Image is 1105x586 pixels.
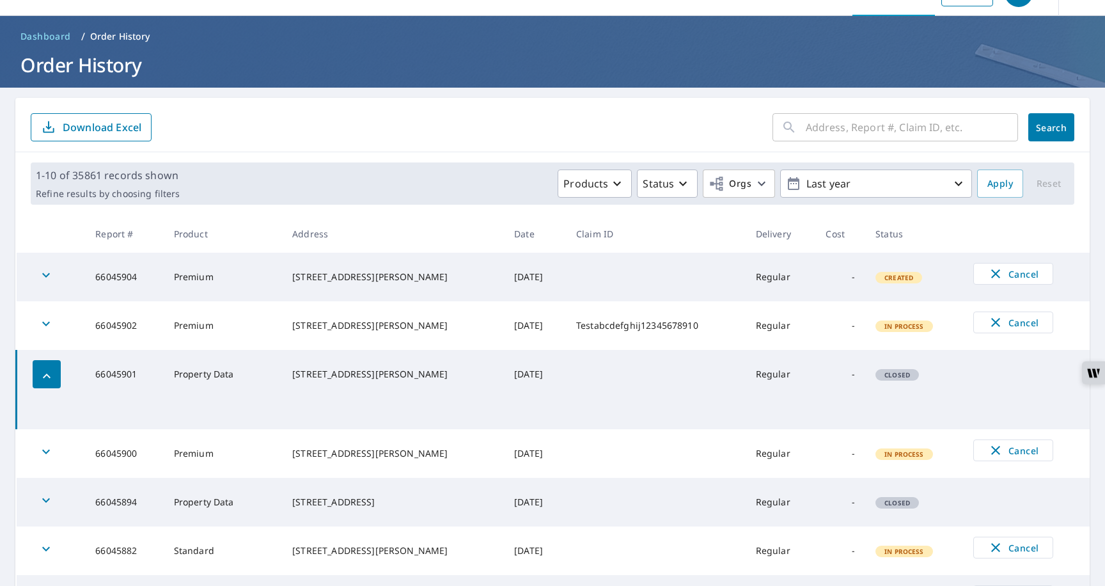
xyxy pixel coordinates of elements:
[292,447,494,460] div: [STREET_ADDRESS][PERSON_NAME]
[643,176,674,191] p: Status
[85,478,163,527] td: 66045894
[746,215,816,253] th: Delivery
[504,253,566,301] td: [DATE]
[504,478,566,527] td: [DATE]
[865,215,963,253] th: Status
[1038,122,1064,134] span: Search
[31,113,152,141] button: Download Excel
[746,350,816,399] td: Regular
[801,173,951,195] p: Last year
[877,322,932,331] span: In Process
[85,215,163,253] th: Report #
[85,253,163,301] td: 66045904
[780,170,972,198] button: Last year
[566,301,746,350] td: Testabcdefghij12345678910
[504,429,566,478] td: [DATE]
[987,266,1040,281] span: Cancel
[90,30,150,43] p: Order History
[282,215,504,253] th: Address
[746,301,816,350] td: Regular
[877,370,918,379] span: Closed
[504,350,566,399] td: [DATE]
[877,547,932,556] span: In Process
[164,253,283,301] td: Premium
[292,271,494,283] div: [STREET_ADDRESS][PERSON_NAME]
[15,26,76,47] a: Dashboard
[746,527,816,575] td: Regular
[987,540,1040,555] span: Cancel
[20,30,71,43] span: Dashboard
[292,319,494,332] div: [STREET_ADDRESS][PERSON_NAME]
[164,350,283,399] td: Property Data
[164,478,283,527] td: Property Data
[987,176,1013,192] span: Apply
[558,170,632,198] button: Products
[504,301,566,350] td: [DATE]
[36,188,180,200] p: Refine results by choosing filters
[806,109,1018,145] input: Address, Report #, Claim ID, etc.
[815,350,865,399] td: -
[746,253,816,301] td: Regular
[63,120,141,134] p: Download Excel
[164,429,283,478] td: Premium
[973,312,1053,333] button: Cancel
[292,368,494,381] div: [STREET_ADDRESS][PERSON_NAME]
[164,215,283,253] th: Product
[164,527,283,575] td: Standard
[563,176,608,191] p: Products
[85,350,163,399] td: 66045901
[292,496,494,509] div: [STREET_ADDRESS]
[877,498,918,507] span: Closed
[36,168,180,183] p: 1-10 of 35861 records shown
[637,170,698,198] button: Status
[504,527,566,575] td: [DATE]
[703,170,775,198] button: Orgs
[987,315,1040,330] span: Cancel
[1028,113,1074,141] button: Search
[973,263,1053,285] button: Cancel
[815,301,865,350] td: -
[15,52,1090,78] h1: Order History
[815,429,865,478] td: -
[877,273,921,282] span: Created
[709,176,751,192] span: Orgs
[815,478,865,527] td: -
[15,26,1090,47] nav: breadcrumb
[746,478,816,527] td: Regular
[815,215,865,253] th: Cost
[815,253,865,301] td: -
[987,443,1040,458] span: Cancel
[504,215,566,253] th: Date
[746,429,816,478] td: Regular
[85,429,163,478] td: 66045900
[164,301,283,350] td: Premium
[973,537,1053,558] button: Cancel
[877,450,932,459] span: In Process
[81,29,85,44] li: /
[85,527,163,575] td: 66045882
[566,215,746,253] th: Claim ID
[977,170,1023,198] button: Apply
[815,527,865,575] td: -
[973,439,1053,461] button: Cancel
[292,544,494,557] div: [STREET_ADDRESS][PERSON_NAME]
[85,301,163,350] td: 66045902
